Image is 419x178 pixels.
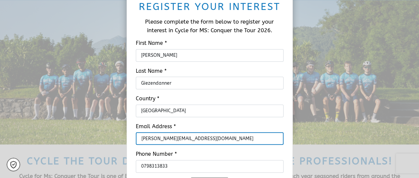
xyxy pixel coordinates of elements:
[145,18,274,34] span: Please complete the form below to register your interest in Cycle for MS: Conquer the Tour 2026.
[7,158,20,171] a: Cookie settings
[131,122,288,131] label: Email Address *
[131,150,288,158] label: Phone Number *
[131,39,288,47] label: First Name *
[131,67,288,75] label: Last Name *
[131,94,288,103] label: Country *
